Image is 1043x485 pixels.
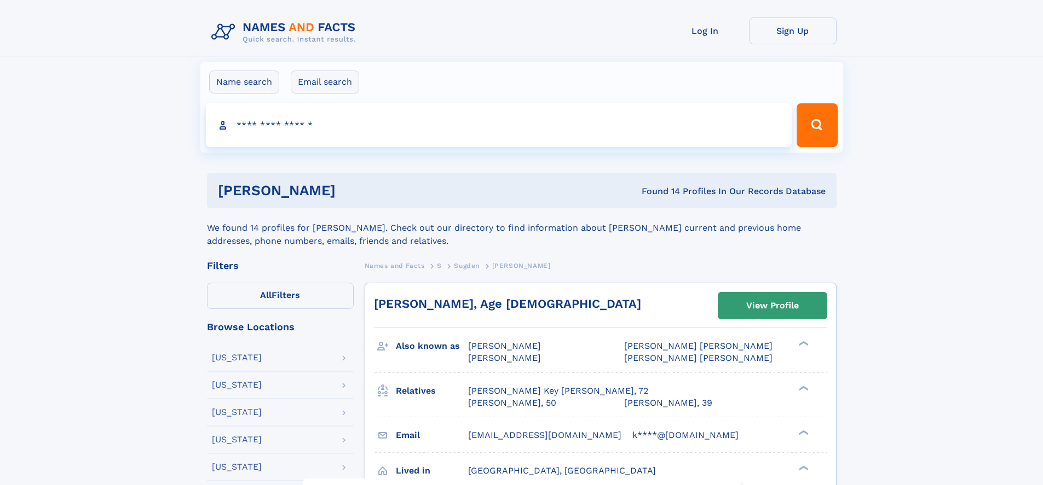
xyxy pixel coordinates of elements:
[624,397,712,409] a: [PERSON_NAME], 39
[746,293,799,318] div: View Profile
[437,259,442,272] a: S
[468,385,648,397] a: [PERSON_NAME] Key [PERSON_NAME], 72
[291,71,359,94] label: Email search
[396,382,468,400] h3: Relatives
[206,103,792,147] input: search input
[796,464,809,471] div: ❯
[207,322,354,332] div: Browse Locations
[212,463,262,471] div: [US_STATE]
[796,429,809,436] div: ❯
[209,71,279,94] label: Name search
[207,208,837,248] div: We found 14 profiles for [PERSON_NAME]. Check out our directory to find information about [PERSON...
[468,353,541,363] span: [PERSON_NAME]
[207,261,354,271] div: Filters
[624,341,773,351] span: [PERSON_NAME] [PERSON_NAME]
[454,262,480,270] span: Sugden
[396,426,468,445] h3: Email
[488,185,826,197] div: Found 14 Profiles In Our Records Database
[218,184,489,197] h1: [PERSON_NAME]
[797,103,837,147] button: Search Button
[374,297,641,311] a: [PERSON_NAME], Age [DEMOGRAPHIC_DATA]
[796,384,809,391] div: ❯
[365,259,425,272] a: Names and Facts
[468,397,556,409] a: [PERSON_NAME], 50
[396,337,468,355] h3: Also known as
[749,17,837,44] a: Sign Up
[437,262,442,270] span: S
[212,381,262,389] div: [US_STATE]
[718,293,827,319] a: View Profile
[796,340,809,347] div: ❯
[468,430,621,440] span: [EMAIL_ADDRESS][DOMAIN_NAME]
[396,461,468,480] h3: Lived in
[468,465,656,476] span: [GEOGRAPHIC_DATA], [GEOGRAPHIC_DATA]
[212,353,262,362] div: [US_STATE]
[624,353,773,363] span: [PERSON_NAME] [PERSON_NAME]
[661,17,749,44] a: Log In
[207,283,354,309] label: Filters
[454,259,480,272] a: Sugden
[212,408,262,417] div: [US_STATE]
[212,435,262,444] div: [US_STATE]
[468,341,541,351] span: [PERSON_NAME]
[260,290,272,300] span: All
[492,262,551,270] span: [PERSON_NAME]
[207,17,365,47] img: Logo Names and Facts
